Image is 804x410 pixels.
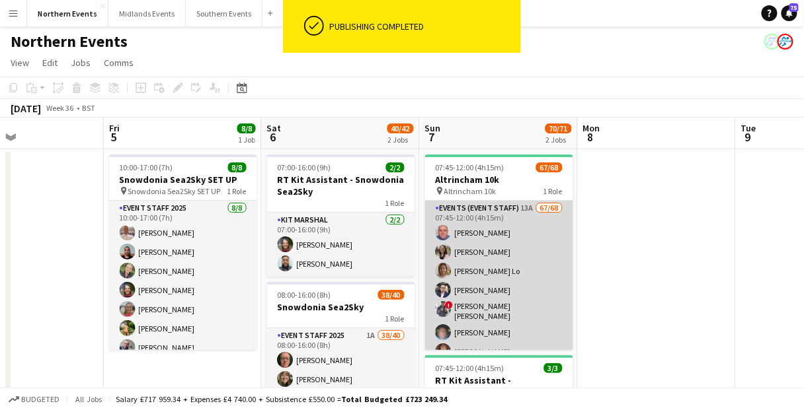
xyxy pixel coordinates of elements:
[329,20,516,32] div: Publishing completed
[536,162,563,172] span: 67/68
[120,162,173,172] span: 10:00-17:00 (7h)
[108,1,186,26] button: Midlands Events
[7,392,61,407] button: Budgeted
[228,162,247,172] span: 8/8
[82,103,95,113] div: BST
[104,57,134,69] span: Comms
[186,1,262,26] button: Southern Events
[278,162,331,172] span: 07:00-16:00 (9h)
[425,154,573,350] app-job-card: 07:45-12:00 (4h15m)67/68Altrincham 10k Altrincham 10k1 RoleEvents (Event Staff)13A67/6807:45-12:0...
[789,3,799,12] span: 75
[128,186,221,196] span: Snowdonia Sea2Sky SET UP
[444,186,497,196] span: Altrincham 10k
[65,54,96,71] a: Jobs
[267,122,282,134] span: Sat
[436,162,504,172] span: 07:45-12:00 (4h15m)
[11,102,41,115] div: [DATE]
[436,363,504,373] span: 07:45-12:00 (4h15m)
[21,395,60,404] span: Budgeted
[109,174,257,186] h3: Snowdonia Sea2Sky SET UP
[73,394,104,404] span: All jobs
[227,186,247,196] span: 1 Role
[543,186,563,196] span: 1 Role
[116,394,447,404] div: Salary £717 959.34 + Expenses £4 740.00 + Subsistence £550.00 =
[11,32,128,51] h1: Northern Events
[778,34,793,50] app-user-avatar: RunThrough Events
[5,54,34,71] a: View
[109,154,257,350] app-job-card: 10:00-17:00 (7h)8/8Snowdonia Sea2Sky SET UP Snowdonia Sea2Sky SET UP1 RoleEvent Staff 20258/810:0...
[238,135,255,145] div: 1 Job
[425,374,573,398] h3: RT Kit Assistant - [GEOGRAPHIC_DATA] 10k
[27,1,108,26] button: Northern Events
[386,162,405,172] span: 2/2
[782,5,797,21] a: 75
[764,34,780,50] app-user-avatar: RunThrough Events
[107,129,120,145] span: 5
[546,135,571,145] div: 2 Jobs
[341,394,447,404] span: Total Budgeted £723 249.34
[267,174,415,197] h3: RT Kit Assistant - Snowdonia Sea2Sky
[278,290,331,300] span: 08:00-16:00 (8h)
[583,122,600,134] span: Mon
[99,54,139,71] a: Comms
[378,290,405,300] span: 38/40
[581,129,600,145] span: 8
[42,57,58,69] span: Edit
[267,154,415,277] app-job-card: 07:00-16:00 (9h)2/2RT Kit Assistant - Snowdonia Sea2Sky1 RoleKit Marshal2/207:00-16:00 (9h)[PERSO...
[267,301,415,313] h3: Snowdonia Sea2Sky
[265,129,282,145] span: 6
[237,123,256,133] span: 8/8
[11,57,29,69] span: View
[109,122,120,134] span: Fri
[44,103,77,113] span: Week 36
[388,135,413,145] div: 2 Jobs
[71,57,91,69] span: Jobs
[741,122,756,134] span: Tue
[544,363,563,373] span: 3/3
[37,54,63,71] a: Edit
[109,201,257,380] app-card-role: Event Staff 20258/810:00-17:00 (7h)[PERSON_NAME][PERSON_NAME][PERSON_NAME][PERSON_NAME][PERSON_NA...
[446,301,454,309] span: !
[387,123,414,133] span: 40/42
[425,122,441,134] span: Sun
[385,314,405,324] span: 1 Role
[267,213,415,277] app-card-role: Kit Marshal2/207:00-16:00 (9h)[PERSON_NAME][PERSON_NAME]
[385,198,405,208] span: 1 Role
[739,129,756,145] span: 9
[545,123,572,133] span: 70/71
[425,174,573,186] h3: Altrincham 10k
[423,129,441,145] span: 7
